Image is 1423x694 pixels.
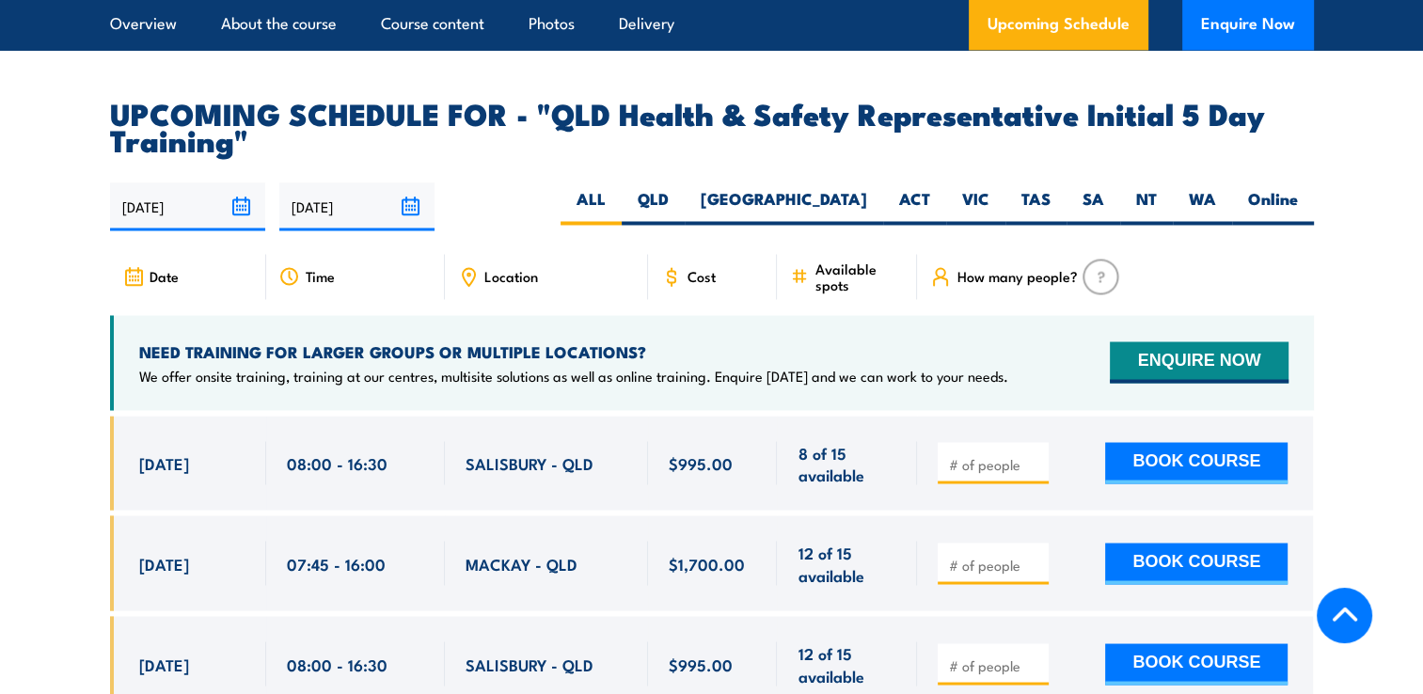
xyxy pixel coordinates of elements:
[948,655,1042,674] input: # of people
[669,552,745,574] span: $1,700.00
[110,100,1314,152] h2: UPCOMING SCHEDULE FOR - "QLD Health & Safety Representative Initial 5 Day Training"
[1173,188,1232,225] label: WA
[287,451,387,473] span: 08:00 - 16:30
[466,653,593,674] span: SALISBURY - QLD
[948,555,1042,574] input: # of people
[1105,442,1288,483] button: BOOK COURSE
[669,653,733,674] span: $995.00
[957,268,1077,284] span: How many people?
[814,260,904,292] span: Available spots
[1105,543,1288,584] button: BOOK COURSE
[946,188,1005,225] label: VIC
[1105,643,1288,685] button: BOOK COURSE
[139,653,189,674] span: [DATE]
[688,268,716,284] span: Cost
[287,552,386,574] span: 07:45 - 16:00
[1110,341,1288,383] button: ENQUIRE NOW
[685,188,883,225] label: [GEOGRAPHIC_DATA]
[139,366,1008,385] p: We offer onsite training, training at our centres, multisite solutions as well as online training...
[1005,188,1067,225] label: TAS
[798,441,896,485] span: 8 of 15 available
[798,541,896,585] span: 12 of 15 available
[484,268,538,284] span: Location
[139,552,189,574] span: [DATE]
[150,268,179,284] span: Date
[287,653,387,674] span: 08:00 - 16:30
[883,188,946,225] label: ACT
[466,552,577,574] span: MACKAY - QLD
[306,268,335,284] span: Time
[139,340,1008,361] h4: NEED TRAINING FOR LARGER GROUPS OR MULTIPLE LOCATIONS?
[466,451,593,473] span: SALISBURY - QLD
[1232,188,1314,225] label: Online
[279,182,435,230] input: To date
[110,182,265,230] input: From date
[622,188,685,225] label: QLD
[1120,188,1173,225] label: NT
[561,188,622,225] label: ALL
[1067,188,1120,225] label: SA
[669,451,733,473] span: $995.00
[798,641,896,686] span: 12 of 15 available
[139,451,189,473] span: [DATE]
[948,454,1042,473] input: # of people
